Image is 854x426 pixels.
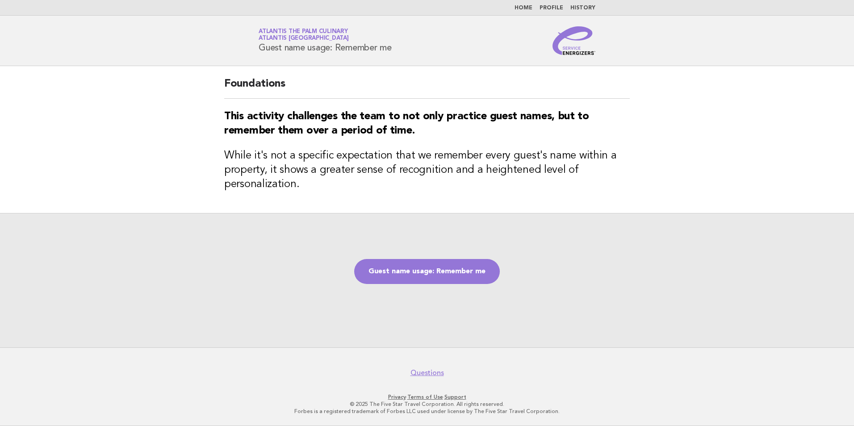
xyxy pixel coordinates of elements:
h1: Guest name usage: Remember me [259,29,392,52]
a: Questions [410,368,444,377]
h3: While it's not a specific expectation that we remember every guest's name within a property, it s... [224,149,630,192]
a: Support [444,394,466,400]
a: Privacy [388,394,406,400]
p: · · [154,393,700,401]
p: Forbes is a registered trademark of Forbes LLC used under license by The Five Star Travel Corpora... [154,408,700,415]
span: Atlantis [GEOGRAPHIC_DATA] [259,36,349,42]
img: Service Energizers [553,26,595,55]
strong: This activity challenges the team to not only practice guest names, but to remember them over a p... [224,111,589,136]
a: Terms of Use [407,394,443,400]
p: © 2025 The Five Star Travel Corporation. All rights reserved. [154,401,700,408]
a: Guest name usage: Remember me [354,259,500,284]
h2: Foundations [224,77,630,99]
a: History [570,5,595,11]
a: Atlantis The Palm CulinaryAtlantis [GEOGRAPHIC_DATA] [259,29,349,41]
a: Home [515,5,532,11]
a: Profile [540,5,563,11]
